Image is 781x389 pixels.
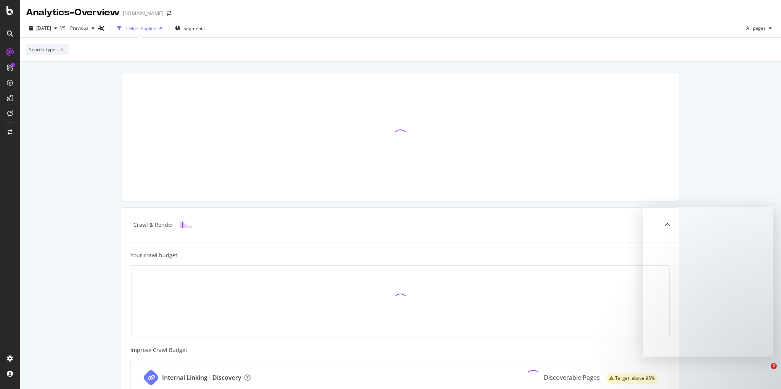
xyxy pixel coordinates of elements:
[114,22,166,34] button: 1 Filter Applied
[67,22,98,34] button: Previous
[162,373,241,382] div: Internal Linking - Discovery
[130,346,670,354] div: Improve Crawl Budget
[60,24,67,31] span: vs
[29,46,55,53] span: Search Type
[544,373,600,382] div: Discoverable Pages
[643,207,773,357] iframe: Intercom live chat message
[755,363,773,381] iframe: Intercom live chat
[36,25,51,31] span: 2025 Aug. 4th
[615,376,655,381] span: Target: above 95%
[133,221,174,229] div: Crawl & Render
[26,6,120,19] div: Analytics - Overview
[606,373,658,384] div: warning label
[130,252,177,259] div: Your crawl budget
[771,363,777,369] span: 2
[26,22,60,34] button: [DATE]
[172,22,208,34] button: Segments
[125,25,156,32] div: 1 Filter Applied
[67,25,88,31] span: Previous
[60,44,66,55] span: All
[743,22,775,34] button: All pages
[123,10,164,17] div: [DOMAIN_NAME]
[180,221,192,228] img: block-icon
[167,11,171,16] div: arrow-right-arrow-left
[183,25,205,32] span: Segments
[743,25,766,31] span: All pages
[56,46,59,53] span: =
